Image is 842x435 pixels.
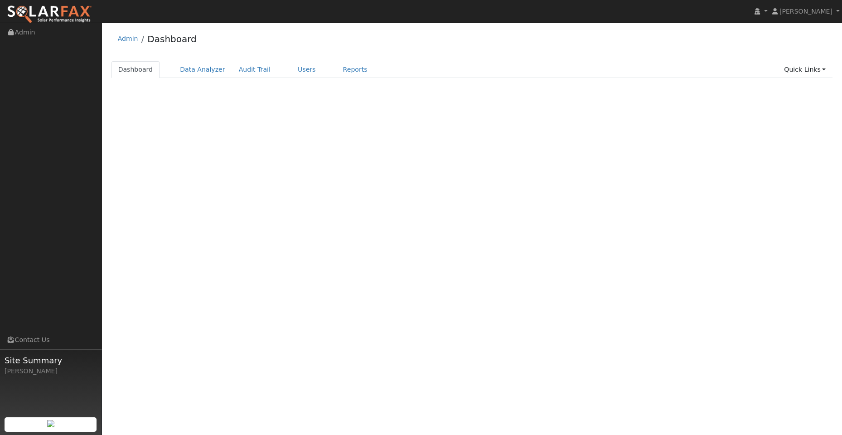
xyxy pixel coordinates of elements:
[5,367,97,376] div: [PERSON_NAME]
[5,354,97,367] span: Site Summary
[336,61,374,78] a: Reports
[777,61,832,78] a: Quick Links
[232,61,277,78] a: Audit Trail
[118,35,138,42] a: Admin
[291,61,323,78] a: Users
[47,420,54,427] img: retrieve
[147,34,197,44] a: Dashboard
[173,61,232,78] a: Data Analyzer
[779,8,832,15] span: [PERSON_NAME]
[7,5,92,24] img: SolarFax
[111,61,160,78] a: Dashboard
